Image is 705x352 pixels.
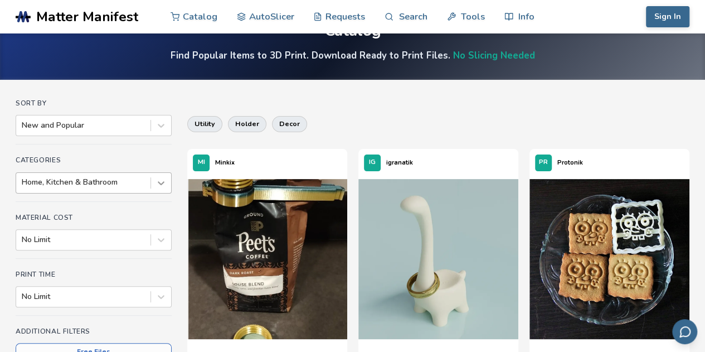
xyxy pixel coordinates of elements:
[16,156,172,164] h4: Categories
[187,116,222,132] button: utility
[22,235,24,244] input: No Limit
[16,271,172,278] h4: Print Time
[16,214,172,221] h4: Material Cost
[646,6,689,27] button: Sign In
[171,49,535,62] h4: Find Popular Items to 3D Print. Download Ready to Print Files.
[215,157,235,168] p: Minkix
[16,327,172,335] h4: Additional Filters
[228,116,266,132] button: holder
[198,159,205,166] span: MI
[324,22,381,40] div: Catalog
[22,178,24,187] input: Home, Kitchen & Bathroom
[386,157,413,168] p: igranatik
[22,121,24,130] input: New and Popular
[672,319,697,344] button: Send feedback via email
[539,159,548,166] span: PR
[453,49,535,62] a: No Slicing Needed
[369,159,376,166] span: IG
[36,9,138,25] span: Matter Manifest
[22,292,24,301] input: No Limit
[16,99,172,107] h4: Sort By
[272,116,307,132] button: decor
[557,157,583,168] p: Protonik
